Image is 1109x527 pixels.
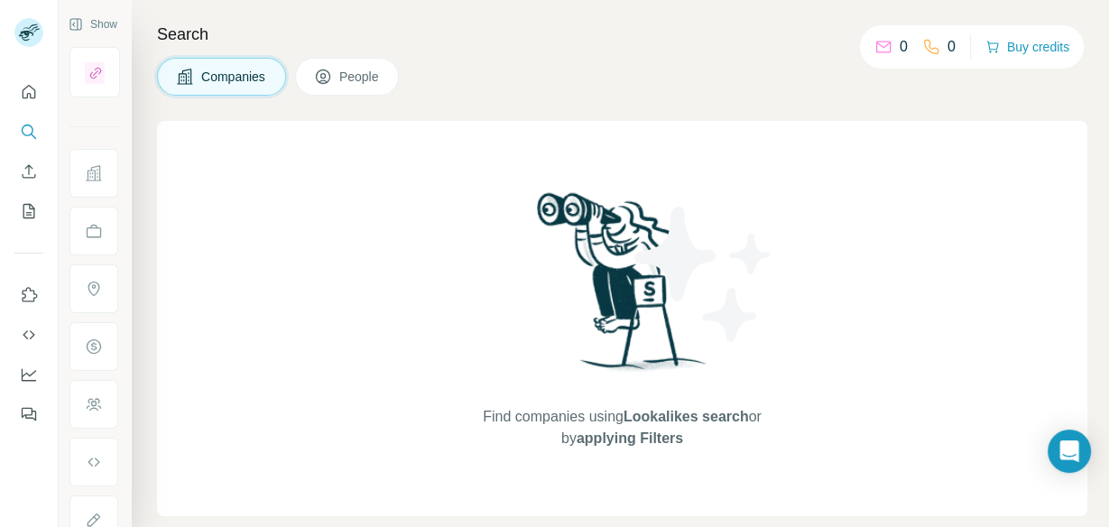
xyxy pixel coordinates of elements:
button: My lists [14,195,43,227]
button: Dashboard [14,358,43,391]
span: Find companies using or by [477,406,766,449]
p: 0 [900,36,908,58]
img: Surfe Illustration - Woman searching with binoculars [529,188,716,389]
h4: Search [157,22,1087,47]
span: People [339,68,381,86]
button: Search [14,116,43,148]
button: Use Surfe on LinkedIn [14,279,43,311]
p: 0 [947,36,956,58]
button: Feedback [14,398,43,430]
button: Quick start [14,76,43,108]
img: Avatar [14,18,43,47]
button: Enrich CSV [14,155,43,188]
button: Use Surfe API [14,319,43,351]
span: applying Filters [577,430,683,446]
span: Companies [201,68,267,86]
button: Show [56,11,130,38]
div: Open Intercom Messenger [1048,430,1091,473]
button: Buy credits [985,34,1069,60]
span: Lookalikes search [624,409,749,424]
img: Surfe Illustration - Stars [623,193,785,356]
